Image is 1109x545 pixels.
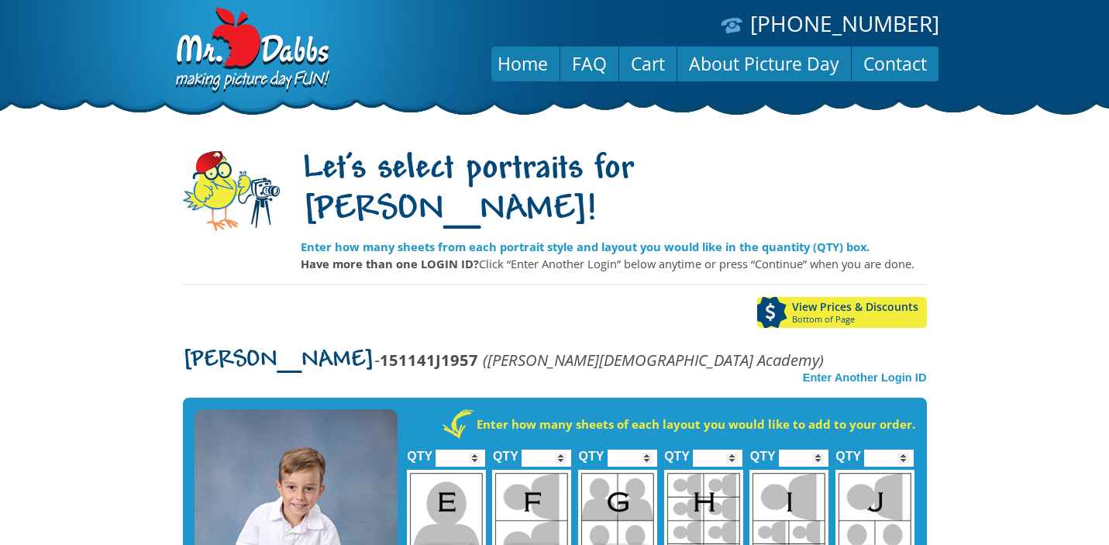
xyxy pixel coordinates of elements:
[757,297,927,328] a: View Prices & DiscountsBottom of Page
[183,351,824,369] p: -
[579,433,604,471] label: QTY
[677,45,851,82] a: About Picture Day
[750,433,776,471] label: QTY
[183,151,280,231] img: camera-mascot
[301,150,927,232] h1: Let's select portraits for [PERSON_NAME]!
[380,349,478,371] strong: 151141J1957
[664,433,690,471] label: QTY
[183,348,374,373] span: [PERSON_NAME]
[852,45,939,82] a: Contact
[486,45,560,82] a: Home
[483,349,824,371] em: ([PERSON_NAME][DEMOGRAPHIC_DATA] Academy)
[619,45,677,82] a: Cart
[493,433,518,471] label: QTY
[301,256,479,271] strong: Have more than one LOGIN ID?
[301,239,870,254] strong: Enter how many sheets from each portrait style and layout you would like in the quantity (QTY) box.
[301,255,927,272] p: Click “Enter Another Login” below anytime or press “Continue” when you are done.
[407,433,432,471] label: QTY
[835,433,861,471] label: QTY
[477,416,915,432] strong: Enter how many sheets of each layout you would like to add to your order.
[560,45,618,82] a: FAQ
[170,8,332,95] img: Dabbs Company
[792,315,927,324] span: Bottom of Page
[803,371,927,384] a: Enter Another Login ID
[750,9,939,38] a: [PHONE_NUMBER]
